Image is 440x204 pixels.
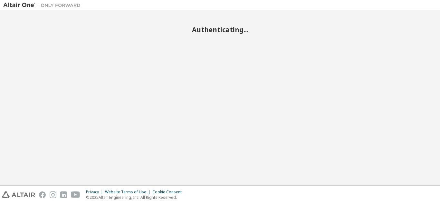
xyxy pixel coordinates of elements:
div: Privacy [86,189,105,195]
img: facebook.svg [39,191,46,198]
p: © 2025 Altair Engineering, Inc. All Rights Reserved. [86,195,186,200]
img: instagram.svg [50,191,56,198]
h2: Authenticating... [3,25,437,34]
div: Cookie Consent [152,189,186,195]
img: youtube.svg [71,191,80,198]
div: Website Terms of Use [105,189,152,195]
img: altair_logo.svg [2,191,35,198]
img: linkedin.svg [60,191,67,198]
img: Altair One [3,2,84,8]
